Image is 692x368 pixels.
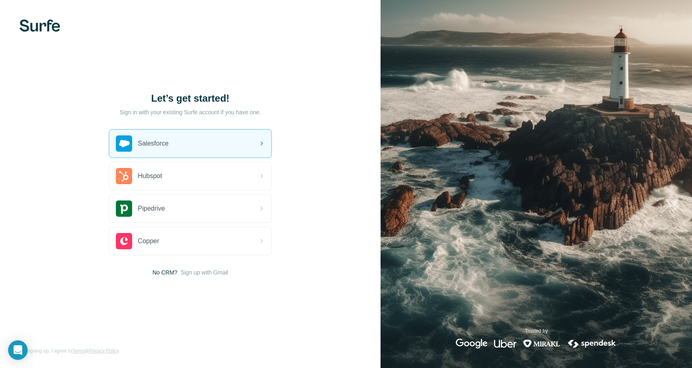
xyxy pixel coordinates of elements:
[567,339,617,348] img: spendesk's logo
[138,204,165,213] span: Pipedrive
[494,339,516,348] img: uber's logo
[109,92,272,105] h1: Let’s get started!
[116,168,132,184] img: hubspot's logo
[20,20,60,32] img: Surfe's logo
[89,348,119,354] a: Privacy Policy
[138,139,169,148] span: Salesforce
[8,340,28,360] div: Open Intercom Messenger
[138,171,162,181] span: Hubspot
[72,348,85,354] a: Terms
[523,339,560,348] img: mirakl's logo
[181,268,228,277] button: Sign up with Gmail
[116,200,132,217] img: pipedrive's logo
[120,108,261,116] p: Sign in with your existing Surfe account if you have one.
[116,135,132,152] img: salesforce's logo
[456,339,487,348] img: google's logo
[525,327,548,335] p: Trusted by
[152,268,177,277] span: No CRM?
[138,236,159,246] span: Copper
[20,347,119,355] span: By signing up, I agree to &
[116,233,132,249] img: copper's logo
